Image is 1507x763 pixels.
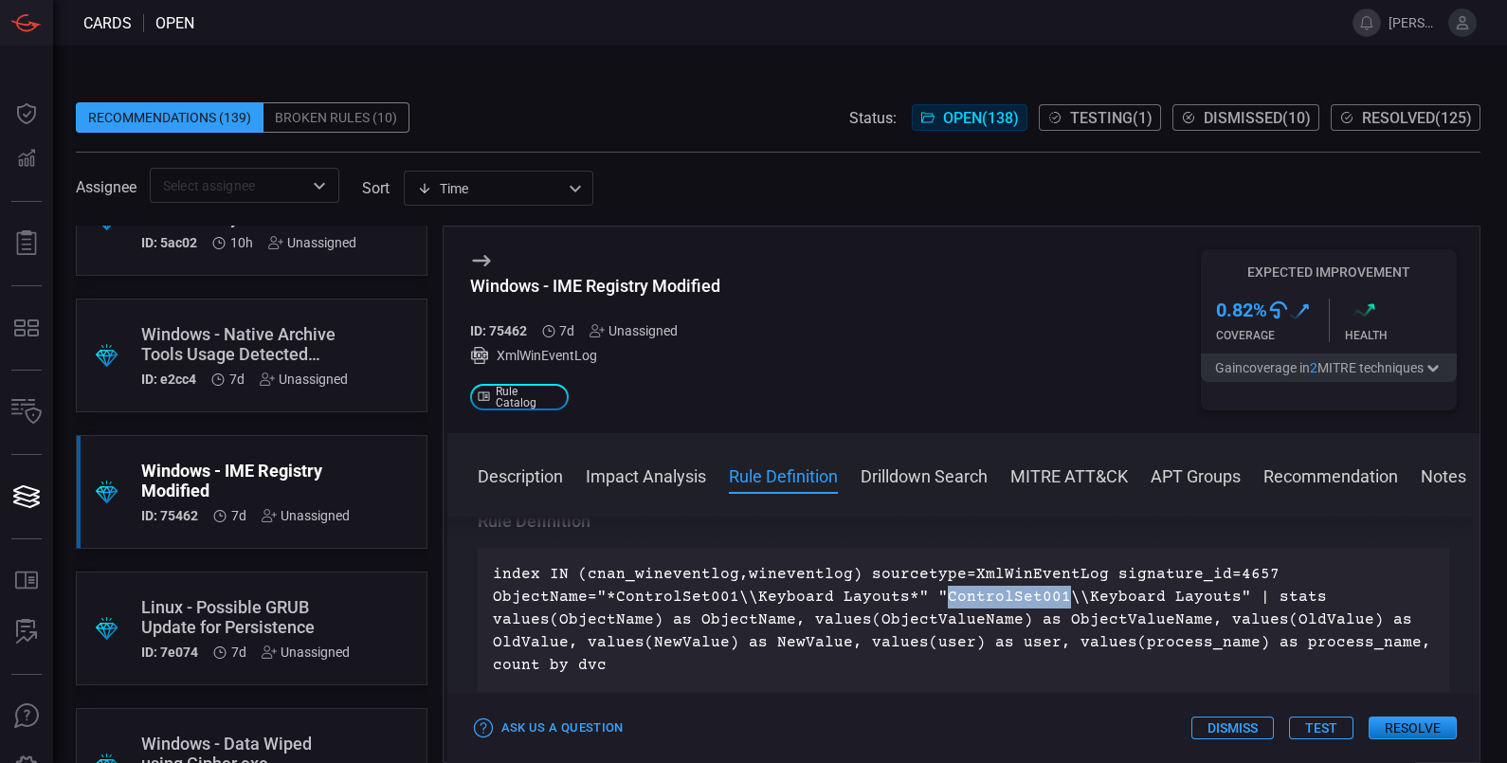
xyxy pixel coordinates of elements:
h5: Expected Improvement [1201,264,1457,280]
span: Rule Catalog [496,386,560,409]
span: open [155,14,194,32]
div: Windows - IME Registry Modified [141,461,350,500]
button: Dismiss [1191,717,1274,739]
button: Dashboard [4,91,49,136]
span: Sep 10, 2025 7:29 AM [229,372,245,387]
h5: ID: 75462 [470,323,527,338]
button: Recommendation [1263,463,1398,486]
input: Select assignee [155,173,302,197]
button: Rule Catalog [4,558,49,604]
div: Health [1345,329,1458,342]
button: Open [306,173,333,199]
span: Cards [83,14,132,32]
span: [PERSON_NAME].[PERSON_NAME] [1389,15,1441,30]
button: Rule Definition [729,463,838,486]
span: Resolved ( 125 ) [1362,109,1472,127]
h5: ID: 75462 [141,508,198,523]
div: Windows - IME Registry Modified [470,276,720,296]
span: Sep 10, 2025 7:29 AM [231,508,246,523]
button: Description [478,463,563,486]
button: Ask Us a Question [470,714,628,743]
div: Unassigned [268,235,356,250]
button: Resolve [1369,717,1457,739]
button: Open(138) [912,104,1027,131]
button: Inventory [4,390,49,435]
button: Impact Analysis [586,463,706,486]
span: Sep 10, 2025 7:29 AM [231,645,246,660]
button: Cards [4,474,49,519]
div: Coverage [1216,329,1329,342]
button: Notes [1421,463,1466,486]
button: Drilldown Search [861,463,988,486]
span: Status: [849,109,897,127]
h5: ID: 5ac02 [141,235,197,250]
button: Reports [4,221,49,266]
div: Windows - Native Archive Tools Usage Detected (MuddyWater) [141,324,348,364]
button: Resolved(125) [1331,104,1480,131]
h5: ID: e2cc4 [141,372,196,387]
div: Linux - Possible GRUB Update for Persistence [141,597,350,637]
div: Unassigned [262,508,350,523]
span: Sep 10, 2025 7:29 AM [559,323,574,338]
button: ALERT ANALYSIS [4,609,49,655]
div: XmlWinEventLog [470,346,720,365]
span: Assignee [76,178,136,196]
button: Test [1289,717,1353,739]
p: index IN (cnan_wineventlog,wineventlog) sourcetype=XmlWinEventLog signature_id=4657 ObjectName="*... [493,563,1435,677]
h5: ID: 7e074 [141,645,198,660]
button: Ask Us A Question [4,694,49,739]
button: MITRE ATT&CK [1010,463,1128,486]
button: MITRE - Detection Posture [4,305,49,351]
span: Dismissed ( 10 ) [1204,109,1311,127]
div: Recommendations (139) [76,102,263,133]
div: Unassigned [262,645,350,660]
div: Unassigned [260,372,348,387]
div: Unassigned [590,323,678,338]
h3: 0.82 % [1216,299,1267,321]
button: Testing(1) [1039,104,1161,131]
label: sort [362,179,390,197]
button: APT Groups [1151,463,1241,486]
button: Detections [4,136,49,182]
span: Open ( 138 ) [943,109,1019,127]
span: Sep 17, 2025 2:45 AM [230,235,253,250]
span: 2 [1310,360,1317,375]
span: Testing ( 1 ) [1070,109,1153,127]
button: Gaincoverage in2MITRE techniques [1201,354,1457,382]
div: Time [417,179,563,198]
div: Broken Rules (10) [263,102,409,133]
button: Dismissed(10) [1172,104,1319,131]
